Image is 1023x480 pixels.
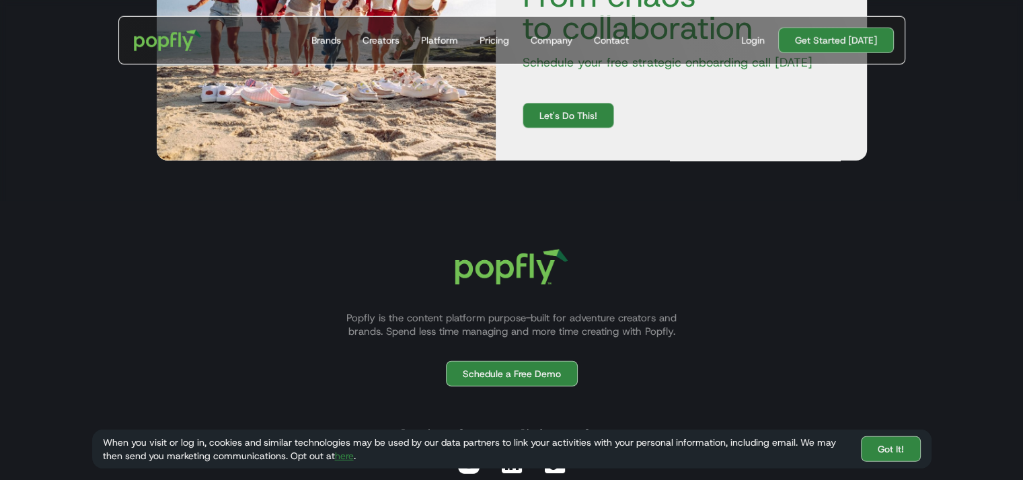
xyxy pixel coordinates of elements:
[455,420,502,447] a: Creators
[474,17,515,64] a: Pricing
[518,420,564,447] a: Platform
[306,17,346,64] a: Brands
[589,17,634,64] a: Contact
[525,17,578,64] a: Company
[335,450,354,462] a: here
[330,311,693,338] p: Popfly is the content platform purpose-built for adventure creators and brands. Spend less time m...
[357,17,405,64] a: Creators
[446,361,578,387] a: Schedule a Free Demo
[741,34,765,47] div: Login
[416,17,463,64] a: Platform
[103,436,850,463] div: When you visit or log in, cookies and similar technologies may be used by our data partners to li...
[531,34,572,47] div: Company
[124,20,211,61] a: home
[736,34,770,47] a: Login
[363,34,400,47] div: Creators
[580,420,626,447] a: Contact
[421,34,458,47] div: Platform
[594,34,629,47] div: Contact
[523,103,614,128] a: Let's Do This!
[398,420,439,447] a: Brands
[311,34,341,47] div: Brands
[778,28,894,53] a: Get Started [DATE]
[480,34,509,47] div: Pricing
[861,436,921,462] a: Got It!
